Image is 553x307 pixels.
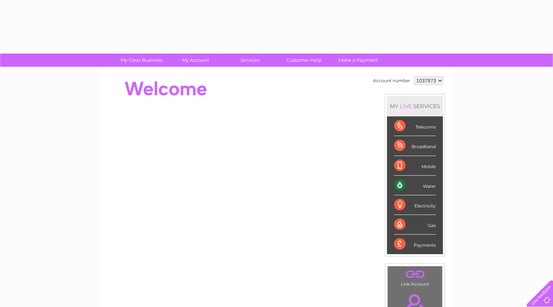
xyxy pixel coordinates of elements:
a: Customer Help [275,54,334,67]
div: Gas [394,215,436,235]
div: Broadband [394,136,436,156]
div: Water [394,176,436,195]
div: Telecoms [394,116,436,136]
td: Account number [371,75,412,87]
a: My Clear Business [112,54,171,67]
div: LIVE [398,103,413,110]
a: Make A Payment [329,54,388,67]
a: Services [221,54,279,67]
div: MY SERVICES [387,96,443,116]
div: Mobile [394,156,436,176]
td: Link Account [387,266,443,288]
div: Payments [394,235,436,254]
a: . [389,268,440,281]
a: My Account [166,54,225,67]
div: Electricity [394,195,436,215]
